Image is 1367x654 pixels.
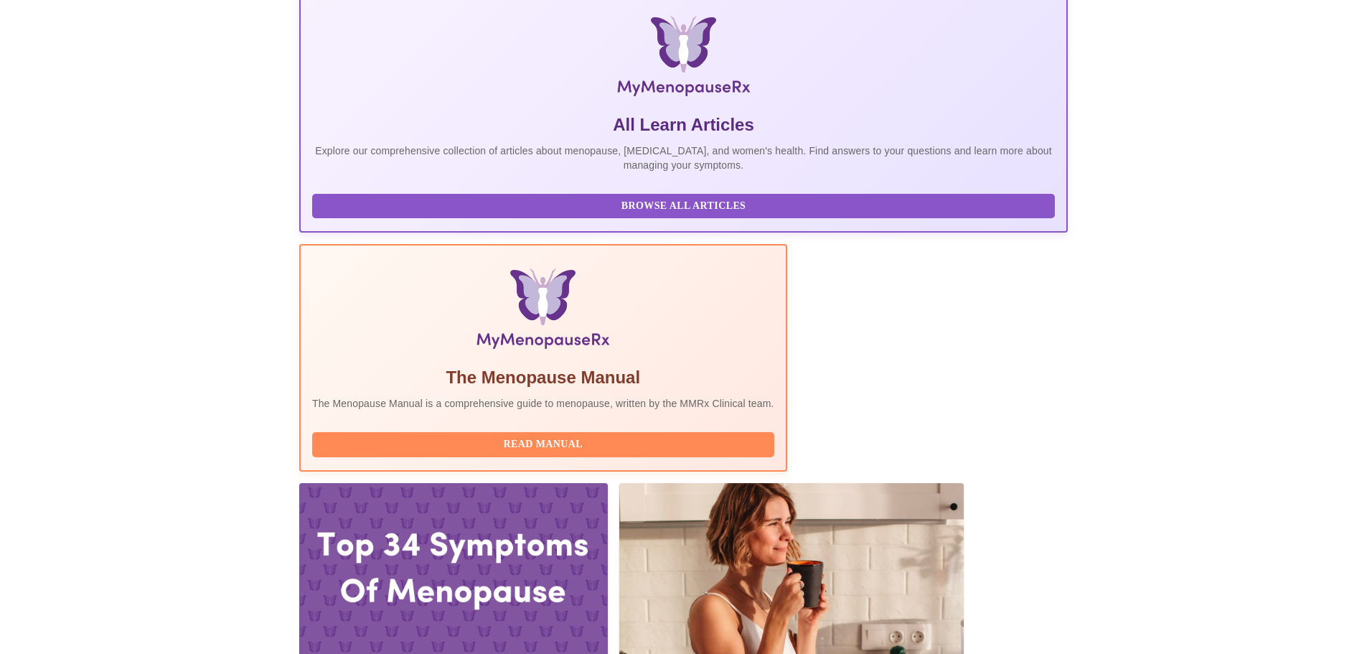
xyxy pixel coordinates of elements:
[312,199,1058,211] a: Browse All Articles
[312,432,774,457] button: Read Manual
[428,16,939,102] img: MyMenopauseRx Logo
[327,197,1040,215] span: Browse All Articles
[312,366,774,389] h5: The Menopause Manual
[327,436,760,454] span: Read Manual
[312,194,1055,219] button: Browse All Articles
[312,396,774,411] p: The Menopause Manual is a comprehensive guide to menopause, written by the MMRx Clinical team.
[312,437,778,449] a: Read Manual
[312,144,1055,172] p: Explore our comprehensive collection of articles about menopause, [MEDICAL_DATA], and women's hea...
[312,113,1055,136] h5: All Learn Articles
[385,268,700,355] img: Menopause Manual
